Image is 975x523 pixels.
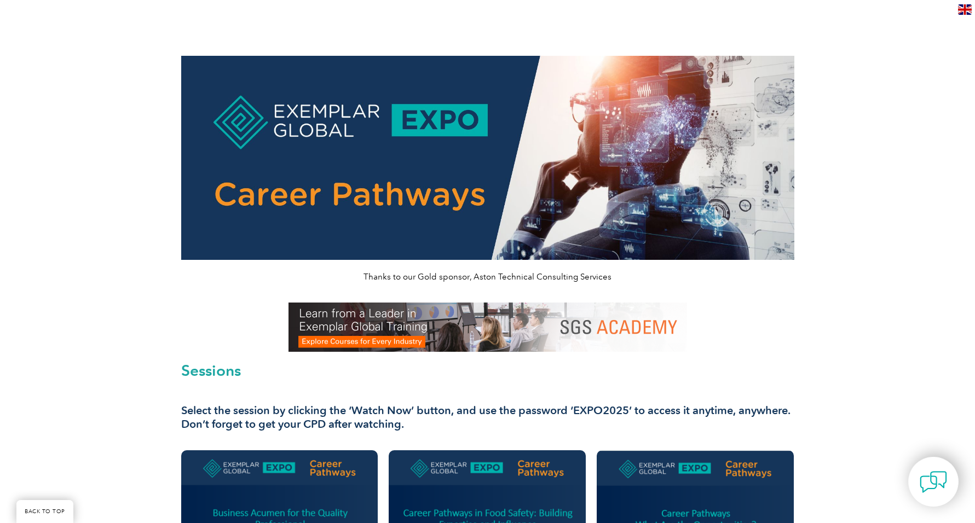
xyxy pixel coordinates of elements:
img: contact-chat.png [920,468,947,496]
a: BACK TO TOP [16,500,73,523]
img: career pathways [181,56,794,260]
img: SGS [289,303,687,352]
p: Thanks to our Gold sponsor, Aston Technical Consulting Services [181,271,794,283]
img: en [958,4,972,15]
h2: Sessions [181,363,794,378]
h3: Select the session by clicking the ‘Watch Now’ button, and use the password ‘EXPO2025’ to access ... [181,404,794,431]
